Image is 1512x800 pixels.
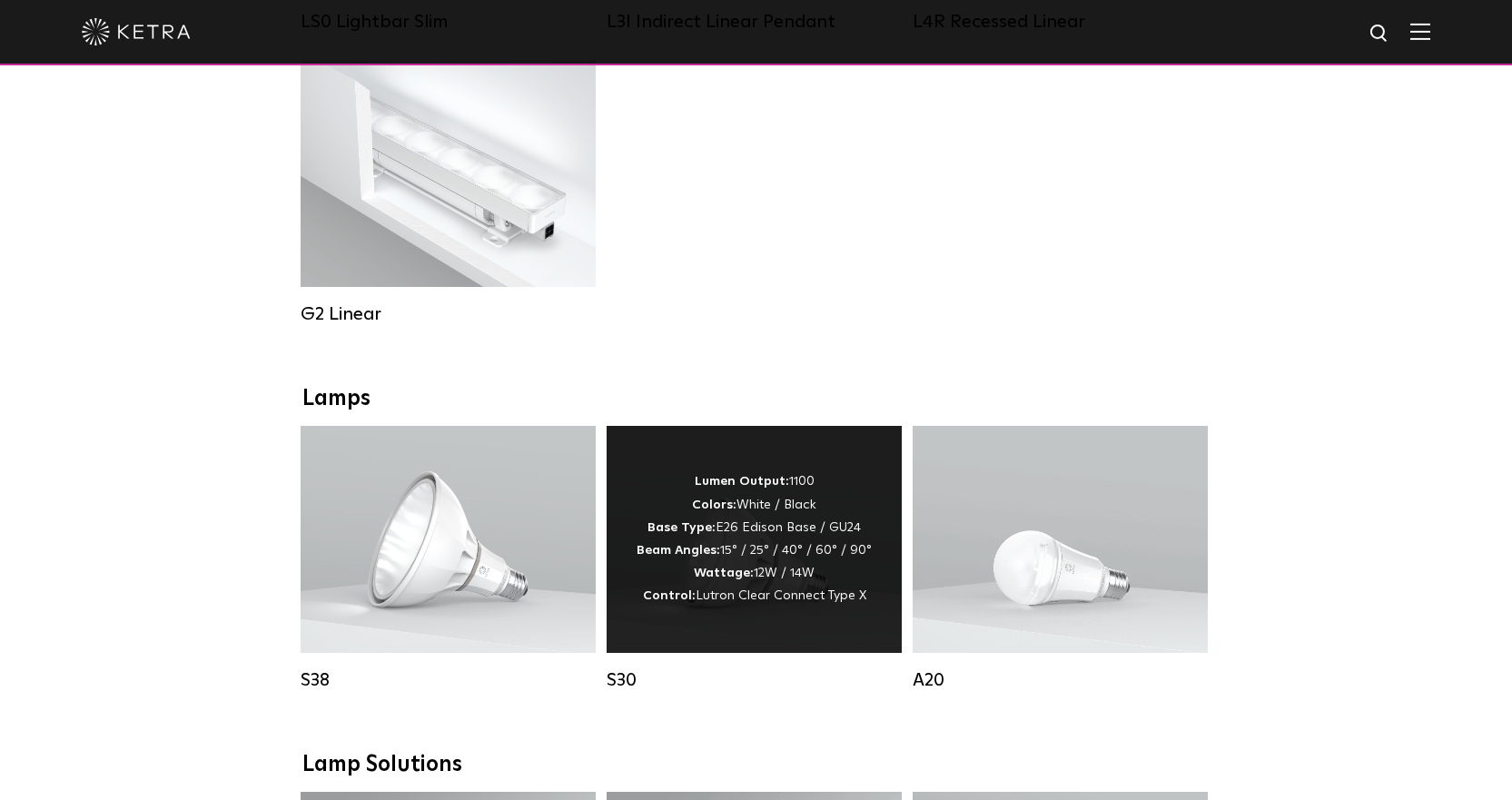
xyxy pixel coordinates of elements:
[302,752,1211,778] div: Lamp Solutions
[607,426,902,691] a: S30 Lumen Output:1100Colors:White / BlackBase Type:E26 Edison Base / GU24Beam Angles:15° / 25° / ...
[301,426,596,691] a: S38 Lumen Output:1100Colors:White / BlackBase Type:E26 Edison Base / GU24Beam Angles:10° / 25° / ...
[1369,23,1391,45] img: search icon
[607,669,902,691] div: S30
[913,426,1208,691] a: A20 Lumen Output:600 / 800Colors:White / BlackBase Type:E26 Edison Base / GU24Beam Angles:Omni-Di...
[643,589,696,602] strong: Control:
[302,386,1211,412] div: Lamps
[301,303,596,325] div: G2 Linear
[647,521,716,534] strong: Base Type:
[696,589,866,602] span: Lutron Clear Connect Type X
[301,669,596,691] div: S38
[637,544,720,557] strong: Beam Angles:
[694,567,754,579] strong: Wattage:
[913,669,1208,691] div: A20
[692,499,736,511] strong: Colors:
[695,475,789,488] strong: Lumen Output:
[1410,23,1430,40] img: Hamburger%20Nav.svg
[82,18,191,45] img: ketra-logo-2019-white
[301,60,596,325] a: G2 Linear Lumen Output:400 / 700 / 1000Colors:WhiteBeam Angles:Flood / [GEOGRAPHIC_DATA] / Narrow...
[637,470,872,607] div: 1100 White / Black E26 Edison Base / GU24 15° / 25° / 40° / 60° / 90° 12W / 14W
